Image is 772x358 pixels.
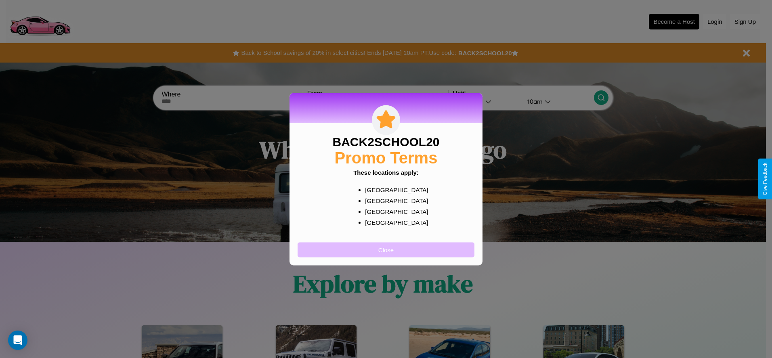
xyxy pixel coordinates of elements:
h2: Promo Terms [335,149,438,167]
p: [GEOGRAPHIC_DATA] [365,217,423,228]
p: [GEOGRAPHIC_DATA] [365,195,423,206]
b: These locations apply: [353,169,419,176]
button: Close [298,242,474,257]
p: [GEOGRAPHIC_DATA] [365,184,423,195]
p: [GEOGRAPHIC_DATA] [365,206,423,217]
div: Open Intercom Messenger [8,331,27,350]
div: Give Feedback [762,163,768,195]
h3: BACK2SCHOOL20 [332,135,439,149]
